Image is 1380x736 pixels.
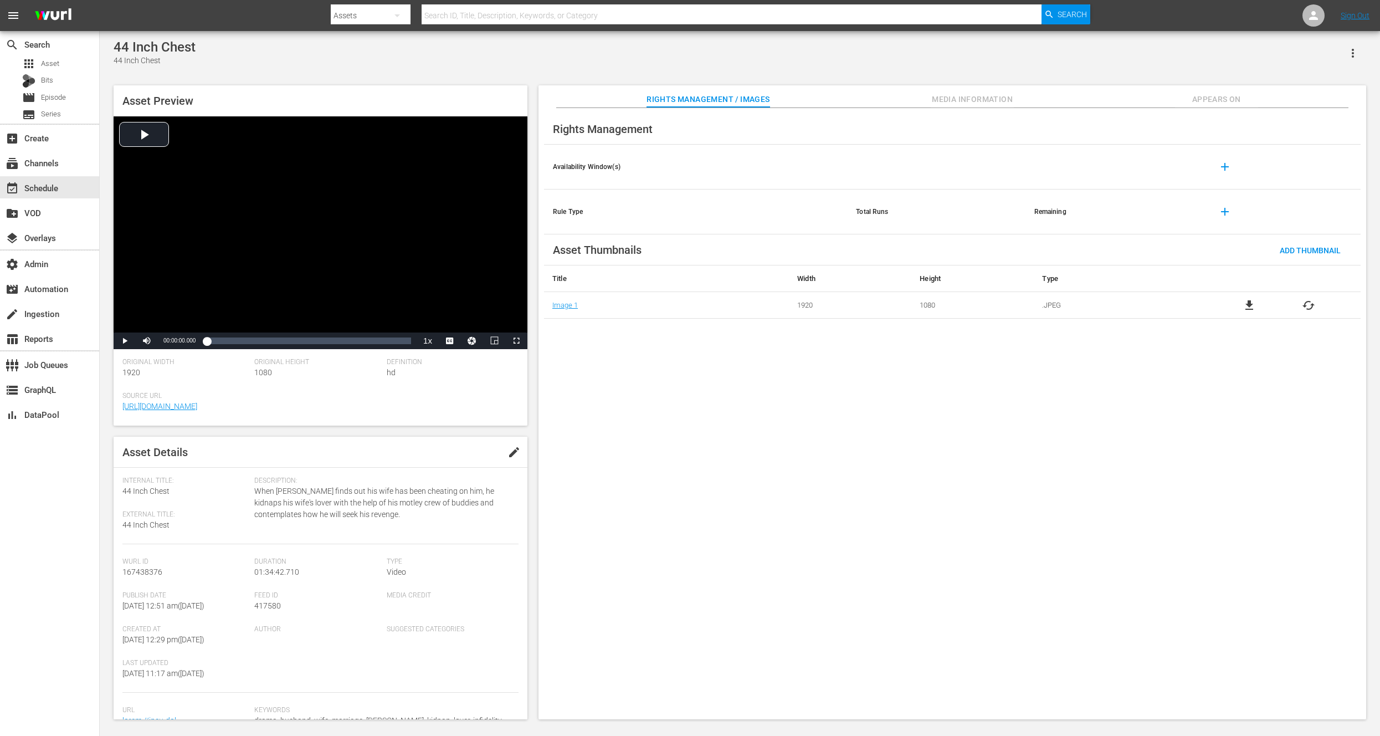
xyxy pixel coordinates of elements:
th: Type [1034,265,1197,292]
span: External Title: [122,510,249,519]
span: Bits [41,75,53,86]
button: add [1212,198,1238,225]
span: Source Url [122,392,513,401]
span: add [1218,160,1232,173]
span: Description: [254,477,513,485]
span: 44 Inch Chest [122,487,170,495]
span: Asset [41,58,59,69]
div: Bits [22,74,35,88]
button: cached [1302,299,1315,312]
span: Appears On [1175,93,1258,106]
a: Sign Out [1341,11,1369,20]
button: Picture-in-Picture [483,333,505,349]
a: file_download [1243,299,1256,312]
span: Wurl Id [122,558,249,566]
button: Jump To Time [461,333,483,349]
span: [DATE] 11:17 am ( [DATE] ) [122,669,204,678]
a: [URL][DOMAIN_NAME] [122,402,197,411]
span: Internal Title: [122,477,249,485]
span: Asset Details [122,446,188,459]
span: Episode [22,91,35,104]
td: 1080 [911,292,1034,319]
span: Rights Management [553,122,653,136]
span: When [PERSON_NAME] finds out his wife has been cheating on him, he kidnaps his wife's lover with ... [254,485,513,520]
span: Series [41,109,61,120]
td: .JPEG [1034,292,1197,319]
span: Feed ID [254,591,381,600]
span: [DATE] 12:29 pm ( [DATE] ) [122,635,204,644]
button: Add Thumbnail [1271,240,1350,260]
span: Media Information [931,93,1014,106]
button: Search [1042,4,1090,24]
span: Rights Management / Images [647,93,769,106]
span: Asset Thumbnails [553,243,642,257]
span: Automation [6,283,19,296]
th: Height [911,265,1034,292]
button: Mute [136,333,158,349]
span: 44 Inch Chest [122,520,170,529]
span: Url [122,706,249,715]
th: Total Runs [847,190,1025,234]
span: VOD [6,207,19,220]
span: 00:00:00.000 [163,338,196,344]
span: Duration [254,558,381,566]
th: Remaining [1025,190,1203,234]
span: Asset [22,57,35,70]
span: Create [6,132,19,145]
span: Original Height [254,358,381,367]
span: Asset Preview [122,94,193,108]
span: Search [1058,4,1087,24]
span: Schedule [6,182,19,195]
button: Fullscreen [505,333,527,349]
div: Video Player [114,116,527,349]
span: 417580 [254,601,281,610]
button: Play [114,333,136,349]
th: Width [789,265,911,292]
span: Ingestion [6,308,19,321]
span: hd [387,368,396,377]
th: Availability Window(s) [544,145,847,190]
span: Series [22,108,35,121]
th: Rule Type [544,190,847,234]
button: Playback Rate [417,333,439,349]
span: menu [7,9,20,22]
span: Type [387,558,513,566]
th: Title [544,265,789,292]
button: add [1212,154,1238,180]
span: Keywords [254,706,513,715]
span: Created At [122,625,249,634]
span: Original Width [122,358,249,367]
span: Media Credit [387,591,513,600]
span: 167438376 [122,568,162,576]
td: 1920 [789,292,911,319]
span: DataPool [6,408,19,422]
button: Captions [439,333,461,349]
span: Job Queues [6,359,19,372]
div: Progress Bar [207,338,411,344]
span: 01:34:42.710 [254,568,299,576]
span: 1080 [254,368,272,377]
span: Author [254,625,381,634]
span: Reports [6,333,19,346]
span: [DATE] 12:51 am ( [DATE] ) [122,601,204,610]
div: 44 Inch Chest [114,55,196,67]
span: edit [507,446,521,459]
span: Definition [387,358,513,367]
span: Add Thumbnail [1271,246,1350,255]
span: Overlays [6,232,19,245]
span: Publish Date [122,591,249,600]
span: GraphQL [6,384,19,397]
img: ans4CAIJ8jUAAAAAAAAAAAAAAAAAAAAAAAAgQb4GAAAAAAAAAAAAAAAAAAAAAAAAJMjXAAAAAAAAAAAAAAAAAAAAAAAAgAT5G... [27,3,80,29]
span: add [1218,205,1232,218]
span: Channels [6,157,19,170]
span: Admin [6,258,19,271]
a: Image 1 [552,301,578,309]
span: Video [387,568,406,576]
span: Search [6,38,19,52]
span: Episode [41,92,66,103]
span: Suggested Categories [387,625,513,634]
button: edit [501,439,527,466]
span: 1920 [122,368,140,377]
